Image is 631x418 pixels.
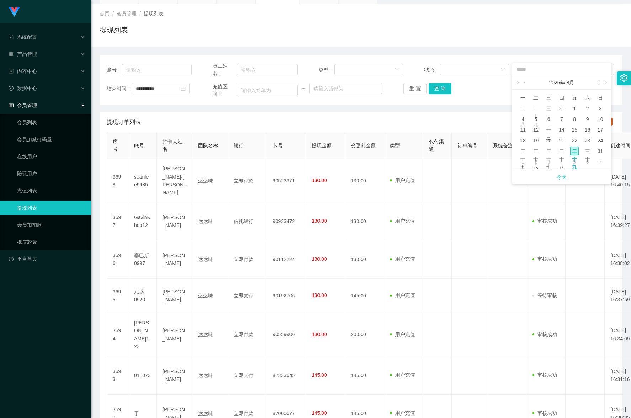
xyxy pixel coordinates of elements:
[273,143,283,148] font: 卡号
[17,184,85,198] a: 充值列表
[312,218,327,224] font: 130.00
[351,218,366,224] font: 130.00
[520,106,525,127] font: 二十八
[312,332,327,337] font: 130.00
[537,410,557,416] font: 审核成功
[546,106,551,119] font: 三十
[533,95,538,101] font: 二
[17,51,37,57] font: 产品管理
[351,178,366,183] font: 130.00
[610,289,630,302] font: [DATE] 16:37:59
[237,64,297,75] input: 请输入
[537,332,557,337] font: 审核成功
[162,253,185,266] font: [PERSON_NAME]
[134,174,149,187] font: seanlee9985
[537,218,557,224] font: 审核成功
[117,11,137,16] font: 会员管理
[517,135,529,146] td: 2025年8月18日
[312,410,327,416] font: 145.00
[113,215,121,228] font: 3697
[529,103,542,114] td: 2025年7月29日
[585,148,590,162] font: 三十
[198,143,218,148] font: 团队名称
[557,174,567,180] font: 今天
[517,114,529,125] td: 2025年8月4日
[100,26,128,34] font: 提现列表
[566,75,575,90] a: 8月
[573,159,576,165] font: 5
[144,11,164,16] font: 提现列表
[17,132,85,147] a: 会员加减打码量
[198,411,213,416] font: 达达味
[533,148,538,170] font: 二十六
[599,106,602,111] font: 3
[585,127,590,133] font: 16
[581,114,594,125] td: 2025年8月9日
[581,135,594,146] td: 2025年8月23日
[517,146,529,157] td: 2025年8月25日
[17,102,37,108] font: 会员管理
[542,92,555,103] th: 周三
[113,289,121,302] font: 3695
[594,75,601,90] a: 下个月（翻页下键）
[585,95,590,101] font: 六
[162,215,185,228] font: [PERSON_NAME]
[549,80,565,85] font: 2025年
[9,52,14,57] i: 图标: appstore-o
[351,332,366,337] font: 200.00
[134,253,149,266] font: 塞巴斯0997
[537,292,557,298] font: 等待审核
[17,201,85,215] a: 提现列表
[542,103,555,114] td: 2025年7月30日
[395,68,399,73] i: 图标： 下
[395,218,415,224] font: 用户充值
[162,289,185,302] font: [PERSON_NAME]
[610,328,630,341] font: [DATE] 16:34:09
[568,146,581,157] td: 2025年8月29日
[542,135,555,146] td: 2025年8月20日
[17,115,85,129] a: 会员列表
[594,125,607,135] td: 2025年8月17日
[568,114,581,125] td: 2025年8月8日
[458,143,477,148] font: 订单编号
[549,75,566,90] a: 2025年
[515,75,524,90] a: 上一年（Control键加左方向键）
[559,138,565,143] font: 21
[542,146,555,157] td: 2025年8月27日
[112,11,114,16] font: /
[542,157,555,167] td: 2025年9月3日
[559,148,564,170] font: 二十八
[198,178,213,183] font: 达达味
[309,83,382,94] input: 请输入顶部为
[598,127,603,133] font: 17
[572,148,577,170] font: 二十九
[523,75,529,90] a: 上个月（翻页上键）
[312,256,327,262] font: 130.00
[555,146,568,157] td: 2025年8月28日
[9,7,20,17] img: logo.9652507e.png
[529,157,542,167] td: 2025年9月2日
[351,293,366,298] font: 145.00
[529,135,542,146] td: 2025年8月19日
[395,410,415,416] font: 用户充值
[198,293,213,298] font: 达达味
[529,114,542,125] td: 2025年8月5日
[520,138,526,143] font: 18
[581,92,594,103] th: 周六
[234,372,253,378] font: 立即支付
[9,103,14,108] i: 图标： 表格
[555,157,568,167] td: 2025年9月4日
[198,372,213,378] font: 达达味
[568,103,581,114] td: 2025年8月1日
[501,68,505,73] i: 图标： 下
[9,252,85,266] a: 图标：仪表板平台首页
[351,411,366,416] font: 145.00
[557,170,567,184] a: 今天
[17,149,85,164] a: 在线用户
[517,103,529,114] td: 2025年7月28日
[351,372,366,378] font: 145.00
[546,127,551,141] font: 十三
[134,372,151,378] font: 011073
[517,92,529,103] th: 周一
[162,166,186,195] font: [PERSON_NAME]·[PERSON_NAME]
